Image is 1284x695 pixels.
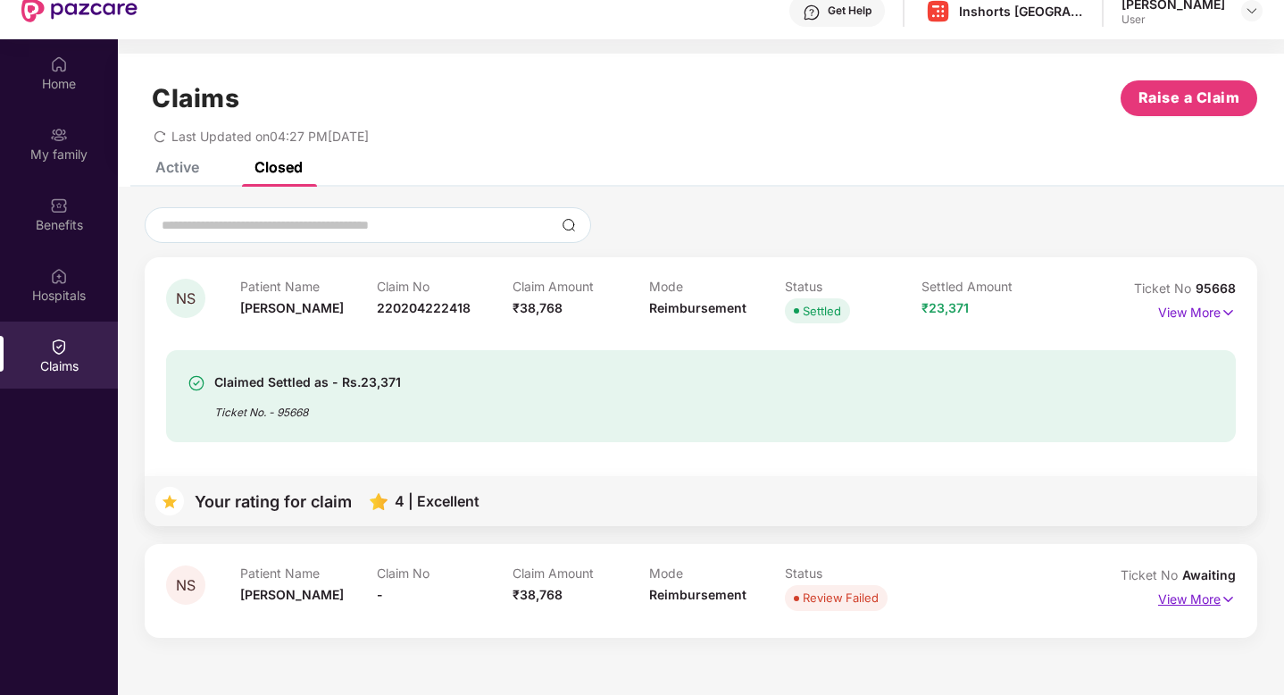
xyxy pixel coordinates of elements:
span: - [377,587,383,602]
span: ₹38,768 [513,300,563,315]
div: 4 | Excellent [395,493,479,510]
img: svg+xml;base64,PHN2ZyB4bWxucz0iaHR0cDovL3d3dy53My5vcmcvMjAwMC9zdmciIHdpZHRoPSIxNyIgaGVpZ2h0PSIxNy... [1221,590,1236,609]
span: Ticket No [1134,281,1196,296]
div: User [1121,13,1225,27]
img: svg+xml;base64,PHN2ZyBpZD0iRHJvcGRvd24tMzJ4MzIiIHhtbG5zPSJodHRwOi8vd3d3LnczLm9yZy8yMDAwL3N2ZyIgd2... [1245,4,1259,18]
img: svg+xml;base64,PHN2ZyBpZD0iU3VjY2Vzcy0zMngzMiIgeG1sbnM9Imh0dHA6Ly93d3cudzMub3JnLzIwMDAvc3ZnIiB3aW... [188,374,205,392]
span: [PERSON_NAME] [240,300,344,315]
span: Reimbursement [649,587,746,602]
span: ₹23,371 [921,300,969,315]
img: svg+xml;base64,PHN2ZyBpZD0iQ2xhaW0iIHhtbG5zPSJodHRwOi8vd3d3LnczLm9yZy8yMDAwL3N2ZyIgd2lkdGg9IjIwIi... [50,338,68,356]
span: NS [176,578,196,593]
div: Get Help [828,4,871,18]
img: svg+xml;base64,PHN2ZyB4bWxucz0iaHR0cDovL3d3dy53My5vcmcvMjAwMC9zdmciIHdpZHRoPSIzNyIgaGVpZ2h0PSIzNy... [155,487,184,515]
img: svg+xml;base64,PHN2ZyBpZD0iQmVuZWZpdHMiIHhtbG5zPSJodHRwOi8vd3d3LnczLm9yZy8yMDAwL3N2ZyIgd2lkdGg9Ij... [50,197,68,214]
div: Ticket No. - 95668 [214,393,401,421]
span: 220204222418 [377,300,471,315]
p: Mode [649,279,786,294]
span: [PERSON_NAME] [240,587,344,602]
img: svg+xml;base64,PHN2ZyBpZD0iSGVscC0zMngzMiIgeG1sbnM9Imh0dHA6Ly93d3cudzMub3JnLzIwMDAvc3ZnIiB3aWR0aD... [803,4,821,21]
p: Claim No [377,279,513,294]
div: Review Failed [803,589,879,607]
img: svg+xml;base64,PHN2ZyBpZD0iU2VhcmNoLTMyeDMyIiB4bWxucz0iaHR0cDovL3d3dy53My5vcmcvMjAwMC9zdmciIHdpZH... [562,218,576,232]
p: Patient Name [240,565,377,581]
p: View More [1158,298,1236,322]
p: Claim Amount [513,279,649,294]
div: Active [155,158,199,176]
img: svg+xml;base64,PHN2ZyB3aWR0aD0iMjAiIGhlaWdodD0iMjAiIHZpZXdCb3g9IjAgMCAyMCAyMCIgZmlsbD0ibm9uZSIgeG... [50,126,68,144]
span: Reimbursement [649,300,746,315]
div: Closed [254,158,303,176]
div: Settled [803,302,841,320]
p: View More [1158,585,1236,609]
p: Patient Name [240,279,377,294]
img: svg+xml;base64,PHN2ZyBpZD0iSG9zcGl0YWxzIiB4bWxucz0iaHR0cDovL3d3dy53My5vcmcvMjAwMC9zdmciIHdpZHRoPS... [50,267,68,285]
div: Inshorts [GEOGRAPHIC_DATA] Advertising And Services Private Limited [959,3,1084,20]
h1: Claims [152,83,239,113]
p: Status [785,565,921,581]
p: Claim Amount [513,565,649,581]
img: svg+xml;base64,PHN2ZyBpZD0iSG9tZSIgeG1sbnM9Imh0dHA6Ly93d3cudzMub3JnLzIwMDAvc3ZnIiB3aWR0aD0iMjAiIG... [50,55,68,73]
span: Raise a Claim [1138,87,1240,109]
p: Claim No [377,565,513,581]
p: Mode [649,565,786,581]
div: Your rating for claim [195,493,352,510]
span: Awaiting [1182,567,1236,582]
div: Claimed Settled as - Rs.23,371 [214,372,401,393]
p: Status [785,279,921,294]
span: redo [154,129,166,144]
span: Last Updated on 04:27 PM[DATE] [171,129,369,144]
span: NS [176,291,196,306]
span: ₹38,768 [513,587,563,602]
img: svg+xml;base64,PHN2ZyB4bWxucz0iaHR0cDovL3d3dy53My5vcmcvMjAwMC9zdmciIHdpZHRoPSIxNyIgaGVpZ2h0PSIxNy... [1221,303,1236,322]
button: Raise a Claim [1121,80,1257,116]
span: Ticket No [1121,567,1182,582]
img: svg+xml;base64,PHN2ZyB4bWxucz0iaHR0cDovL3d3dy53My5vcmcvMjAwMC9zdmciIHhtbG5zOnhsaW5rPSJodHRwOi8vd3... [370,493,388,510]
p: Settled Amount [921,279,1058,294]
span: 95668 [1196,281,1236,296]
